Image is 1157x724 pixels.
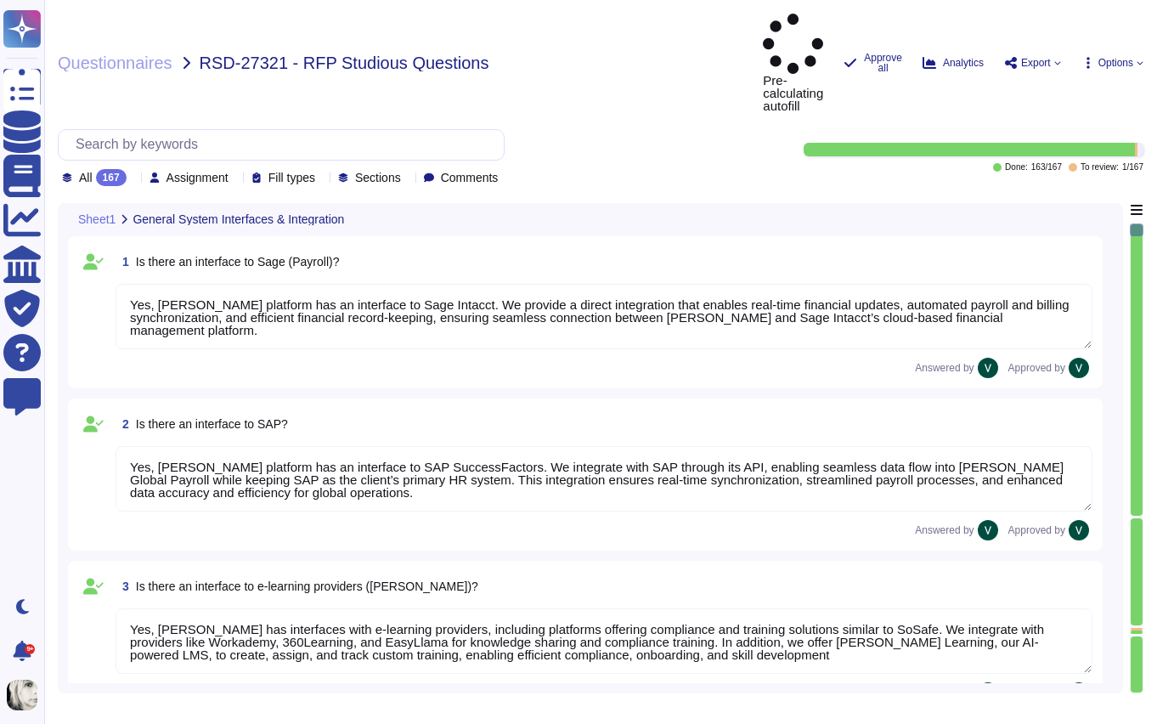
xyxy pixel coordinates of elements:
img: user [1069,682,1089,703]
div: 167 [96,169,127,186]
span: Export [1021,58,1051,68]
img: user [978,358,998,378]
textarea: Yes, [PERSON_NAME] has interfaces with e-learning providers, including platforms offering complia... [116,608,1092,674]
img: user [7,680,37,710]
textarea: Yes, [PERSON_NAME] platform has an interface to SAP SuccessFactors. We integrate with SAP through... [116,446,1092,512]
span: Approved by [1008,363,1065,373]
span: 163 / 167 [1031,163,1062,172]
span: Is there an interface to Sage (Payroll)? [136,255,340,269]
textarea: Yes, [PERSON_NAME] platform has an interface to Sage Intacct. We provide a direct integration tha... [116,284,1092,349]
img: user [978,520,998,540]
span: Questionnaires [58,54,172,71]
button: Analytics [923,56,984,70]
span: 1 / 167 [1122,163,1143,172]
span: Options [1098,58,1133,68]
span: Fill types [268,172,315,184]
input: Search by keywords [67,130,504,160]
span: To review: [1081,163,1119,172]
button: user [3,676,49,714]
span: 3 [116,580,129,592]
span: Approve all [864,53,902,73]
span: 2 [116,418,129,430]
span: Comments [441,172,499,184]
button: Approve all [844,53,902,73]
span: RSD-27321 - RFP Studious Questions [200,54,489,71]
span: 1 [116,256,129,268]
span: Done: [1005,163,1028,172]
div: 9+ [25,644,35,654]
span: Analytics [943,58,984,68]
img: user [1069,358,1089,378]
span: All [79,172,93,184]
span: Pre-calculating autofill [763,14,823,112]
span: Answered by [915,363,974,373]
img: user [1069,520,1089,540]
img: user [978,682,998,703]
span: Sheet1 [78,213,116,225]
span: Assignment [166,172,229,184]
span: Is there an interface to SAP? [136,417,288,431]
span: Sections [355,172,401,184]
span: Approved by [1008,525,1065,535]
span: Answered by [915,525,974,535]
span: Is there an interface to e-learning providers ([PERSON_NAME])? [136,580,478,593]
span: General System Interfaces & Integration [133,213,344,225]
